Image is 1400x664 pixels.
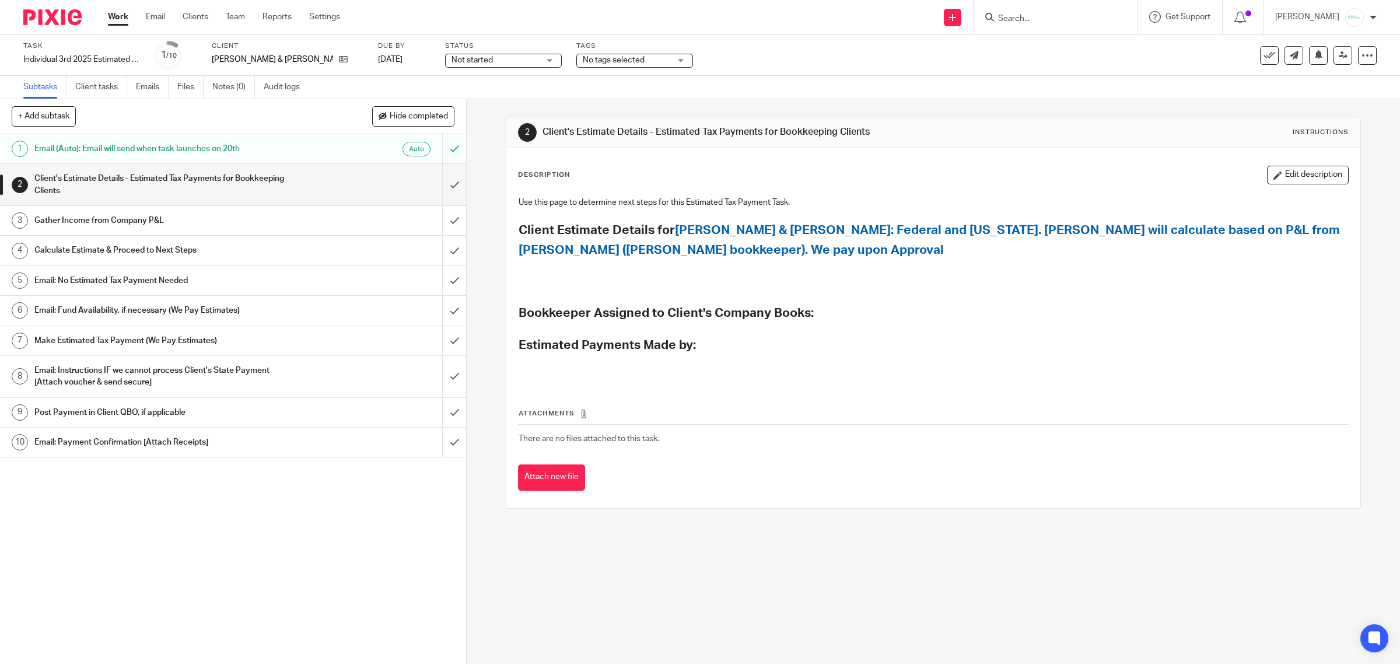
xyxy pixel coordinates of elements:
[519,339,696,351] strong: Estimated Payments Made by:
[1293,128,1349,137] div: Instructions
[519,224,1343,256] strong: Client Estimate Details for
[212,76,255,99] a: Notes (0)
[12,333,28,349] div: 7
[518,464,585,491] button: Attach new file
[177,76,204,99] a: Files
[402,142,430,156] div: Auto
[518,123,537,142] div: 2
[34,272,299,289] h1: Email: No Estimated Tax Payment Needed
[12,212,28,229] div: 3
[390,112,448,121] span: Hide completed
[519,197,1349,208] p: Use this page to determine next steps for this Estimated Tax Payment Task.
[34,212,299,229] h1: Gather Income from Company P&L
[75,76,127,99] a: Client tasks
[226,11,245,23] a: Team
[519,435,659,443] span: There are no files attached to this task.
[519,410,575,417] span: Attachments
[146,11,165,23] a: Email
[34,434,299,451] h1: Email: Payment Confirmation [Attach Receipts]
[12,272,28,289] div: 5
[452,56,493,64] span: Not started
[108,11,128,23] a: Work
[262,11,292,23] a: Reports
[445,41,562,51] label: Status
[519,307,814,319] strong: Bookkeeper Assigned to Client's Company Books:
[378,55,402,64] span: [DATE]
[34,170,299,200] h1: Client's Estimate Details - Estimated Tax Payments for Bookkeeping Clients
[34,302,299,319] h1: Email: Fund Availability, if necessary (We Pay Estimates)
[12,243,28,259] div: 4
[34,140,299,158] h1: Email (Auto): Email will send when task launches on 20th
[12,141,28,157] div: 1
[161,48,177,62] div: 1
[518,170,570,180] p: Description
[378,41,430,51] label: Due by
[166,53,177,59] small: /10
[1345,8,1364,27] img: _Logo.png
[12,434,28,450] div: 10
[1275,11,1339,23] p: [PERSON_NAME]
[264,76,309,99] a: Audit logs
[34,362,299,392] h1: Email: Instructions IF we cannot process Client's State Payment [Attach voucher & send secure]
[136,76,169,99] a: Emails
[183,11,208,23] a: Clients
[12,302,28,319] div: 6
[12,177,28,193] div: 2
[372,106,454,126] button: Hide completed
[12,404,28,421] div: 9
[1267,166,1349,184] button: Edit description
[34,332,299,350] h1: Make Estimated Tax Payment (We Pay Estimates)
[12,368,28,385] div: 8
[34,242,299,259] h1: Calculate Estimate & Proceed to Next Steps
[23,54,140,65] div: Individual 3rd 2025 Estimated Tax Payment - Bookkeeping
[212,41,363,51] label: Client
[997,14,1102,25] input: Search
[23,41,140,51] label: Task
[12,106,76,126] button: + Add subtask
[212,54,333,65] p: [PERSON_NAME] & [PERSON_NAME]
[23,76,66,99] a: Subtasks
[23,9,82,25] img: Pixie
[542,126,958,138] h1: Client's Estimate Details - Estimated Tax Payments for Bookkeeping Clients
[519,224,1343,256] span: [PERSON_NAME] & [PERSON_NAME]: Federal and [US_STATE]. [PERSON_NAME] will calculate based on P&L ...
[34,404,299,421] h1: Post Payment in Client QBO, if applicable
[309,11,340,23] a: Settings
[1165,13,1210,21] span: Get Support
[583,56,645,64] span: No tags selected
[576,41,693,51] label: Tags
